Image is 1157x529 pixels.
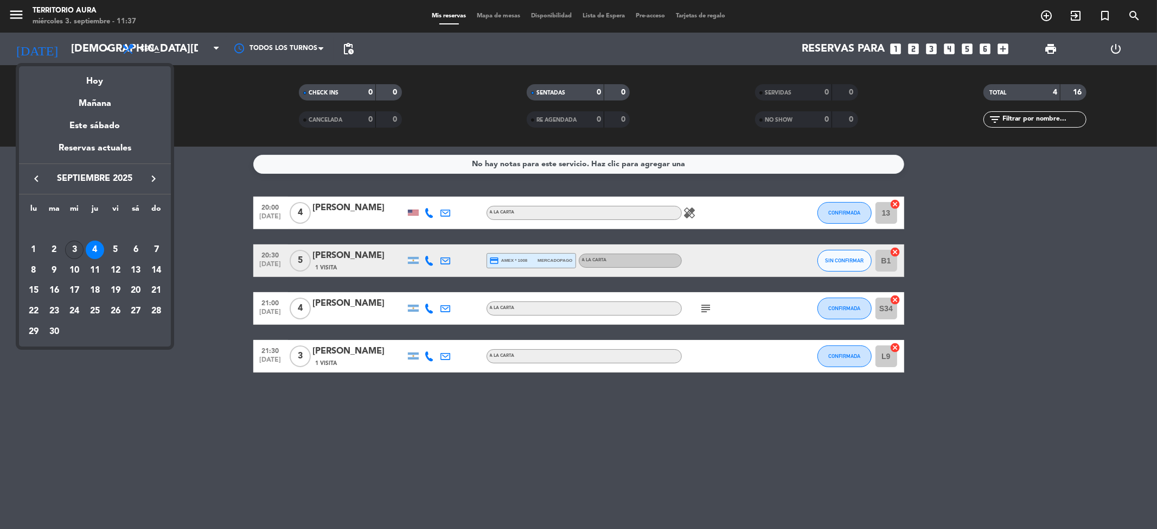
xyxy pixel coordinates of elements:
[27,172,46,186] button: keyboard_arrow_left
[23,219,167,240] td: SEP.
[23,280,44,301] td: 15 de septiembre de 2025
[65,302,84,320] div: 24
[64,280,85,301] td: 17 de septiembre de 2025
[86,302,104,320] div: 25
[45,261,63,280] div: 9
[44,301,65,322] td: 23 de septiembre de 2025
[126,280,146,301] td: 20 de septiembre de 2025
[64,203,85,219] th: miércoles
[126,241,145,259] div: 6
[146,280,167,301] td: 21 de septiembre de 2025
[126,301,146,322] td: 27 de septiembre de 2025
[45,241,63,259] div: 2
[105,260,126,281] td: 12 de septiembre de 2025
[105,203,126,219] th: viernes
[64,240,85,260] td: 3 de septiembre de 2025
[126,302,145,320] div: 27
[24,302,43,320] div: 22
[105,280,126,301] td: 19 de septiembre de 2025
[85,280,105,301] td: 18 de septiembre de 2025
[19,111,171,141] div: Este sábado
[146,301,167,322] td: 28 de septiembre de 2025
[126,281,145,300] div: 20
[44,280,65,301] td: 16 de septiembre de 2025
[19,141,171,163] div: Reservas actuales
[23,260,44,281] td: 8 de septiembre de 2025
[44,240,65,260] td: 2 de septiembre de 2025
[106,281,125,300] div: 19
[106,302,125,320] div: 26
[126,261,145,280] div: 13
[30,172,43,185] i: keyboard_arrow_left
[19,66,171,89] div: Hoy
[86,261,104,280] div: 11
[44,203,65,219] th: martes
[146,260,167,281] td: 14 de septiembre de 2025
[105,301,126,322] td: 26 de septiembre de 2025
[64,301,85,322] td: 24 de septiembre de 2025
[105,240,126,260] td: 5 de septiembre de 2025
[146,240,167,260] td: 7 de septiembre de 2025
[106,241,125,259] div: 5
[65,241,84,259] div: 3
[65,261,84,280] div: 10
[44,322,65,342] td: 30 de septiembre de 2025
[23,301,44,322] td: 22 de septiembre de 2025
[45,302,63,320] div: 23
[23,203,44,219] th: lunes
[147,281,165,300] div: 21
[147,172,160,185] i: keyboard_arrow_right
[86,241,104,259] div: 4
[85,301,105,322] td: 25 de septiembre de 2025
[146,203,167,219] th: domingo
[23,322,44,342] td: 29 de septiembre de 2025
[24,261,43,280] div: 8
[86,281,104,300] div: 18
[64,260,85,281] td: 10 de septiembre de 2025
[65,281,84,300] div: 17
[44,260,65,281] td: 9 de septiembre de 2025
[147,261,165,280] div: 14
[144,172,163,186] button: keyboard_arrow_right
[126,203,146,219] th: sábado
[126,240,146,260] td: 6 de septiembre de 2025
[85,203,105,219] th: jueves
[147,241,165,259] div: 7
[24,323,43,341] div: 29
[24,281,43,300] div: 15
[85,260,105,281] td: 11 de septiembre de 2025
[19,89,171,111] div: Mañana
[85,240,105,260] td: 4 de septiembre de 2025
[147,302,165,320] div: 28
[46,172,144,186] span: septiembre 2025
[45,323,63,341] div: 30
[23,240,44,260] td: 1 de septiembre de 2025
[24,241,43,259] div: 1
[106,261,125,280] div: 12
[126,260,146,281] td: 13 de septiembre de 2025
[45,281,63,300] div: 16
